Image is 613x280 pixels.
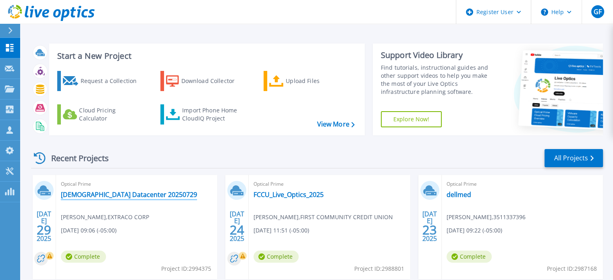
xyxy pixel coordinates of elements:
div: [DATE] 2025 [36,212,52,241]
a: Upload Files [264,71,353,91]
span: [PERSON_NAME] , 3511337396 [447,213,526,222]
span: Optical Prime [447,180,598,189]
span: 23 [422,226,437,233]
span: GF [593,8,601,15]
div: Request a Collection [80,73,145,89]
span: Project ID: 2987168 [547,264,597,273]
div: Download Collector [181,73,246,89]
span: Project ID: 2988801 [354,264,404,273]
a: [DEMOGRAPHIC_DATA] Datacenter 20250729 [61,191,197,199]
div: Cloud Pricing Calculator [79,106,143,122]
div: Import Phone Home CloudIQ Project [182,106,245,122]
a: All Projects [544,149,603,167]
a: Cloud Pricing Calculator [57,104,147,124]
div: [DATE] 2025 [422,212,437,241]
span: 29 [37,226,51,233]
span: Optical Prime [61,180,212,189]
span: Optical Prime [254,180,405,189]
div: [DATE] 2025 [229,212,245,241]
div: Support Video Library [381,50,497,60]
span: [DATE] 09:22 (-05:00) [447,226,502,235]
a: dellmed [447,191,471,199]
div: Find tutorials, instructional guides and other support videos to help you make the most of your L... [381,64,497,96]
a: FCCU_Live_Optics_2025 [254,191,324,199]
div: Recent Projects [31,148,120,168]
a: Explore Now! [381,111,442,127]
span: Complete [447,251,492,263]
span: [PERSON_NAME] , EXTRACO CORP [61,213,149,222]
a: Request a Collection [57,71,147,91]
span: [DATE] 09:06 (-05:00) [61,226,116,235]
div: Upload Files [286,73,350,89]
span: Complete [254,251,299,263]
h3: Start a New Project [57,52,354,60]
span: Project ID: 2994375 [161,264,211,273]
span: Complete [61,251,106,263]
span: [PERSON_NAME] , FIRST COMMUNITY CREDIT UNION [254,213,393,222]
a: View More [317,120,354,128]
span: [DATE] 11:51 (-05:00) [254,226,309,235]
span: 24 [230,226,244,233]
a: Download Collector [160,71,250,91]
